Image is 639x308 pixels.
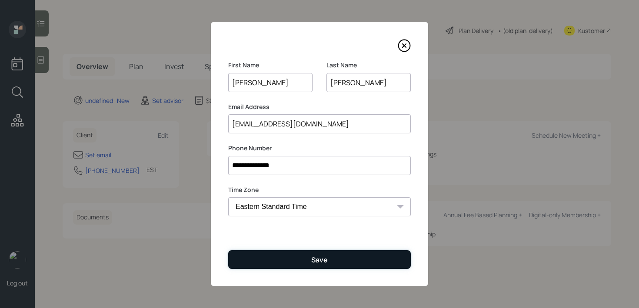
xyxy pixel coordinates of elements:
div: Save [311,255,328,265]
label: Time Zone [228,185,411,194]
label: First Name [228,61,313,70]
button: Save [228,250,411,269]
label: Last Name [326,61,411,70]
label: Email Address [228,103,411,111]
label: Phone Number [228,144,411,152]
